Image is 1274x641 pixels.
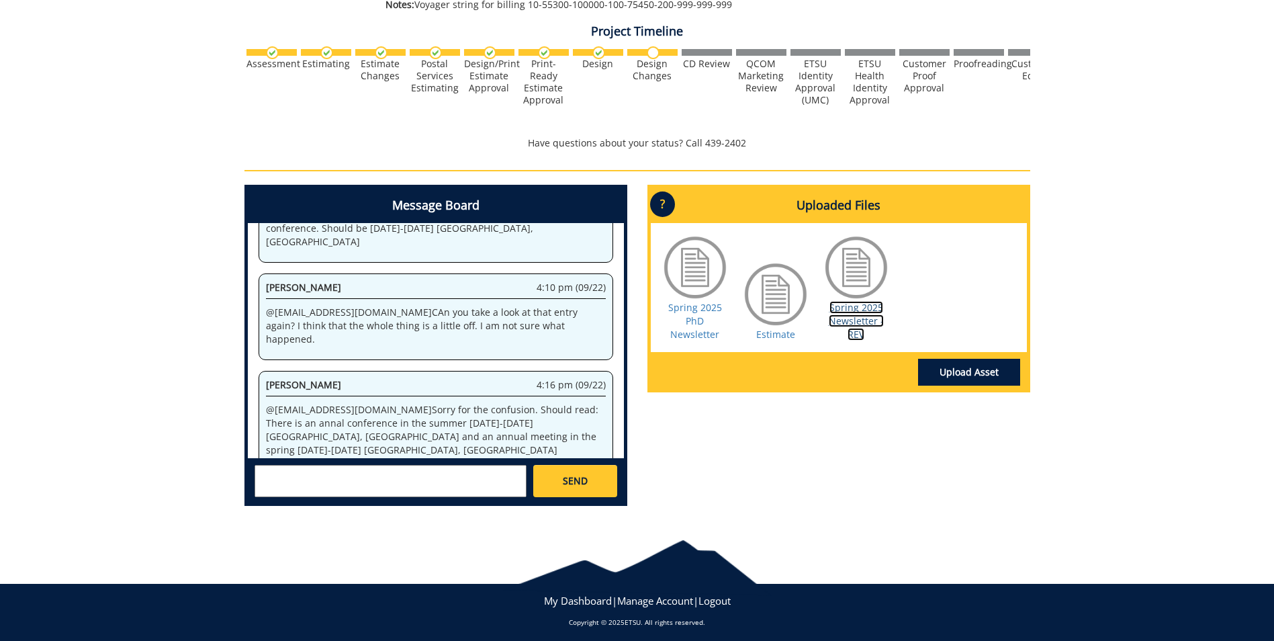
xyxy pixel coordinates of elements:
p: @ [EMAIL_ADDRESS][DOMAIN_NAME] Sorry for the confusion. Should read: There is an annal conference... [266,403,606,457]
div: Design [573,58,623,70]
p: ? [650,191,675,217]
img: checkmark [592,46,605,59]
img: checkmark [484,46,496,59]
img: checkmark [266,46,279,59]
div: Estimate Changes [355,58,406,82]
div: Estimating [301,58,351,70]
div: Postal Services Estimating [410,58,460,94]
a: Spring 2025 Newsletter - REV [829,301,884,341]
div: Customer Edits [1008,58,1058,82]
img: checkmark [538,46,551,59]
a: Logout [698,594,731,607]
span: 4:16 pm (09/22) [537,378,606,392]
a: Spring 2025 PhD Newsletter [668,301,722,341]
div: Customer Proof Approval [899,58,950,94]
a: Upload Asset [918,359,1020,386]
div: Assessment [246,58,297,70]
div: CD Review [682,58,732,70]
h4: Uploaded Files [651,188,1027,223]
div: Proofreading [954,58,1004,70]
p: Have questions about your status? Call 439-2402 [244,136,1030,150]
a: Manage Account [617,594,693,607]
span: [PERSON_NAME] [266,378,341,391]
div: QCOM Marketing Review [736,58,786,94]
a: My Dashboard [544,594,612,607]
img: checkmark [375,46,388,59]
img: checkmark [320,46,333,59]
div: Print-Ready Estimate Approval [518,58,569,106]
textarea: messageToSend [255,465,527,497]
span: 4:10 pm (09/22) [537,281,606,294]
div: ETSU Identity Approval (UMC) [790,58,841,106]
a: SEND [533,465,617,497]
h4: Project Timeline [244,25,1030,38]
img: checkmark [429,46,442,59]
div: Design Changes [627,58,678,82]
img: no [647,46,659,59]
h4: Message Board [248,188,624,223]
a: ETSU [625,617,641,627]
div: Design/Print Estimate Approval [464,58,514,94]
span: SEND [563,474,588,488]
a: Estimate [756,328,795,341]
p: @ [EMAIL_ADDRESS][DOMAIN_NAME] CAn you take a look at that entry again? I think that the whole th... [266,306,606,346]
span: [PERSON_NAME] [266,281,341,294]
div: ETSU Health Identity Approval [845,58,895,106]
